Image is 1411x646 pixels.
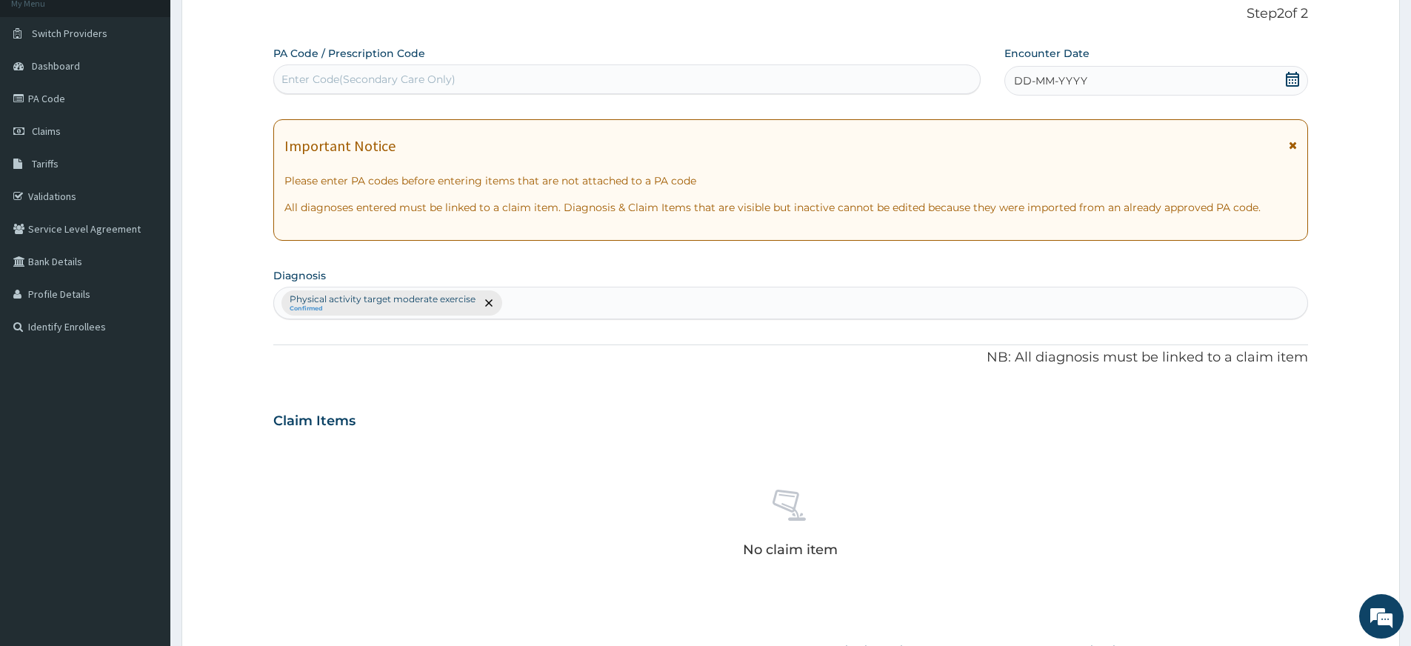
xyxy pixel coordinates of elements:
div: Enter Code(Secondary Care Only) [281,72,456,87]
h1: Important Notice [284,138,396,154]
p: No claim item [743,542,838,557]
label: Diagnosis [273,268,326,283]
h3: Claim Items [273,413,356,430]
p: Please enter PA codes before entering items that are not attached to a PA code [284,173,1297,188]
textarea: Type your message and hit 'Enter' [7,404,282,456]
label: Encounter Date [1004,46,1090,61]
span: Claims [32,124,61,138]
img: d_794563401_company_1708531726252_794563401 [27,74,60,111]
div: Minimize live chat window [243,7,278,43]
span: DD-MM-YYYY [1014,73,1087,88]
p: NB: All diagnosis must be linked to a claim item [273,348,1308,367]
span: We're online! [86,187,204,336]
span: Tariffs [32,157,59,170]
label: PA Code / Prescription Code [273,46,425,61]
span: Dashboard [32,59,80,73]
div: Chat with us now [77,83,249,102]
p: Step 2 of 2 [273,6,1308,22]
span: Switch Providers [32,27,107,40]
p: All diagnoses entered must be linked to a claim item. Diagnosis & Claim Items that are visible bu... [284,200,1297,215]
